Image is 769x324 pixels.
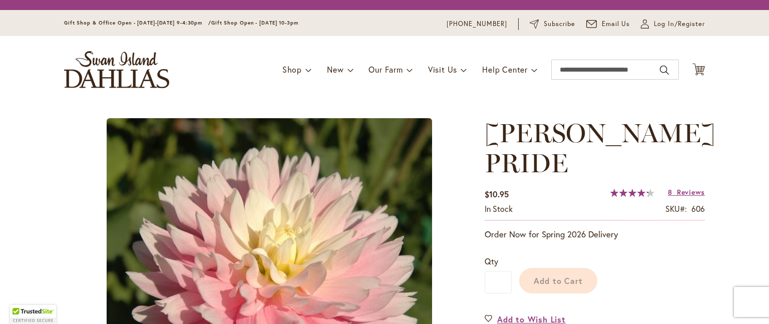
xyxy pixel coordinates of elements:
[544,19,575,29] span: Subscribe
[665,203,687,214] strong: SKU
[485,256,498,266] span: Qty
[610,189,654,197] div: 86%
[447,19,507,29] a: [PHONE_NUMBER]
[327,64,343,75] span: New
[485,203,513,214] span: In stock
[64,51,169,88] a: store logo
[485,228,705,240] p: Order Now for Spring 2026 Delivery
[282,64,302,75] span: Shop
[668,187,672,197] span: 8
[211,20,298,26] span: Gift Shop Open - [DATE] 10-3pm
[485,203,513,215] div: Availability
[64,20,211,26] span: Gift Shop & Office Open - [DATE]-[DATE] 9-4:30pm /
[485,117,715,179] span: [PERSON_NAME] PRIDE
[660,62,669,78] button: Search
[485,189,509,199] span: $10.95
[641,19,705,29] a: Log In/Register
[530,19,575,29] a: Subscribe
[586,19,630,29] a: Email Us
[654,19,705,29] span: Log In/Register
[368,64,403,75] span: Our Farm
[428,64,457,75] span: Visit Us
[482,64,528,75] span: Help Center
[602,19,630,29] span: Email Us
[691,203,705,215] div: 606
[668,187,705,197] a: 8 Reviews
[8,288,36,316] iframe: Launch Accessibility Center
[677,187,705,197] span: Reviews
